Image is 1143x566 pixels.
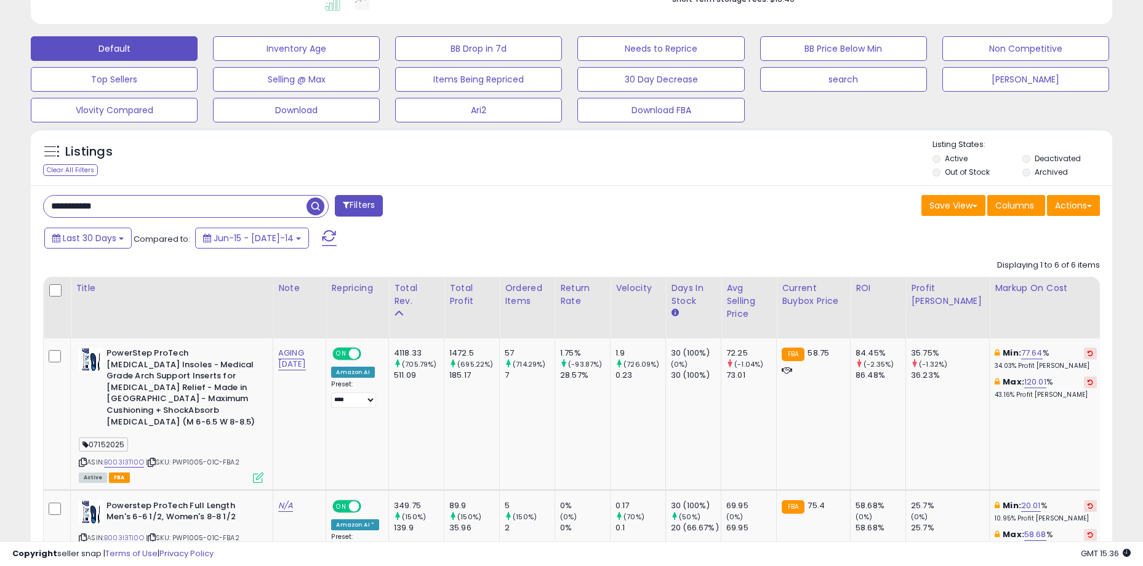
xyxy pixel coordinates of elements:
[513,359,545,369] small: (714.29%)
[856,282,900,295] div: ROI
[1003,528,1024,540] b: Max:
[31,36,198,61] button: Default
[402,359,436,369] small: (705.79%)
[394,500,444,511] div: 349.75
[334,349,350,359] span: ON
[1003,347,1021,359] b: Min:
[726,522,776,533] div: 69.95
[624,359,659,369] small: (726.09%)
[1024,376,1046,388] a: 120.01
[560,282,605,308] div: Return Rate
[395,67,562,92] button: Items Being Repriced
[945,153,968,164] label: Active
[734,359,763,369] small: (-1.04%)
[1003,376,1024,388] b: Max:
[995,199,1034,212] span: Columns
[995,500,1097,523] div: %
[79,500,263,557] div: ASIN:
[505,282,550,308] div: Ordered Items
[577,36,744,61] button: Needs to Reprice
[726,370,776,381] div: 73.01
[1021,347,1043,359] a: 77.64
[159,548,214,559] a: Privacy Policy
[616,282,660,295] div: Velocity
[726,512,744,522] small: (0%)
[12,548,57,559] strong: Copyright
[79,348,103,372] img: 41zwHWVpEfL._SL40_.jpg
[671,359,688,369] small: (0%)
[997,260,1100,271] div: Displaying 1 to 6 of 6 items
[213,98,380,122] button: Download
[577,67,744,92] button: 30 Day Decrease
[79,500,103,525] img: 41zwHWVpEfL._SL40_.jpg
[932,139,1112,151] p: Listing States:
[505,370,555,381] div: 7
[106,500,256,526] b: Powerstep ProTech Full Length Men's 6-6 1/2, Women's 8-8 1/2
[995,348,1097,370] div: %
[942,36,1109,61] button: Non Competitive
[63,232,116,244] span: Last 30 Days
[213,36,380,61] button: Inventory Age
[213,67,380,92] button: Selling @ Max
[513,512,537,522] small: (150%)
[214,232,294,244] span: Jun-15 - [DATE]-14
[995,391,1097,399] p: 43.16% Profit [PERSON_NAME]
[911,370,989,381] div: 36.23%
[911,512,928,522] small: (0%)
[945,167,990,177] label: Out of Stock
[79,472,107,483] span: All listings currently available for purchase on Amazon
[942,67,1109,92] button: [PERSON_NAME]
[457,359,493,369] small: (695.22%)
[760,67,927,92] button: search
[505,522,555,533] div: 2
[919,359,947,369] small: (-1.32%)
[79,348,263,482] div: ASIN:
[449,282,494,308] div: Total Profit
[671,370,721,381] div: 30 (100%)
[911,348,989,359] div: 35.75%
[808,500,825,511] span: 75.4
[334,501,350,511] span: ON
[457,512,481,522] small: (150%)
[394,522,444,533] div: 139.9
[995,377,1097,399] div: %
[616,370,665,381] div: 0.23
[331,282,383,295] div: Repricing
[911,500,989,511] div: 25.7%
[1035,153,1081,164] label: Deactivated
[1047,195,1100,216] button: Actions
[856,512,873,522] small: (0%)
[679,512,700,522] small: (50%)
[1021,500,1041,512] a: 20.01
[106,348,256,431] b: PowerStep ProTech [MEDICAL_DATA] Insoles - Medical Grade Arch Support Inserts for [MEDICAL_DATA] ...
[864,359,894,369] small: (-2.35%)
[995,514,1097,523] p: 10.95% Profit [PERSON_NAME]
[104,457,144,468] a: B003I3TI0O
[394,370,444,381] div: 511.09
[782,348,804,361] small: FBA
[616,500,665,511] div: 0.17
[560,500,610,511] div: 0%
[449,500,499,511] div: 89.9
[79,437,128,452] span: 07152025
[671,500,721,511] div: 30 (100%)
[105,548,158,559] a: Terms of Use
[856,370,905,381] div: 86.48%
[616,348,665,359] div: 1.9
[146,457,239,467] span: | SKU: PWP1005-01C-FBA2
[577,98,744,122] button: Download FBA
[449,348,499,359] div: 1472.5
[31,98,198,122] button: Vlovity Compared
[505,348,555,359] div: 57
[505,500,555,511] div: 5
[195,228,309,249] button: Jun-15 - [DATE]-14
[43,164,98,176] div: Clear All Filters
[624,512,644,522] small: (70%)
[568,359,602,369] small: (-93.87%)
[76,282,268,295] div: Title
[808,347,829,359] span: 58.75
[726,348,776,359] div: 72.25
[359,349,379,359] span: OFF
[331,367,374,378] div: Amazon AI
[278,347,306,370] a: AGING [DATE]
